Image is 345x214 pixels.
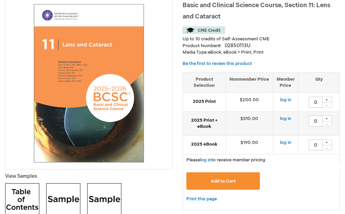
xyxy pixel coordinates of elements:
td: $190.00 [226,135,273,154]
img: Basic and Clinical Science Course, Section 11: Lens and Cataract [9,3,169,163]
strong: Media Type: [183,50,208,55]
div: + [322,139,332,145]
div: - [322,145,332,150]
button: Add to Cart [186,172,260,190]
a: log in [280,116,291,121]
div: + [322,97,332,103]
div: 02850113U [225,42,250,49]
td: $310.00 [226,111,273,135]
span: Please to receive member pricing [186,157,265,163]
a: Print this page [186,195,217,203]
img: CME Credit [183,26,225,34]
th: Product Selection [183,72,226,93]
p: View Samples [5,173,173,180]
strong: Product Number [183,43,222,49]
input: Qty [309,116,322,126]
th: Nonmember Price [226,72,273,93]
strong: 2025 Print + eBook [186,117,222,130]
a: log in [200,157,211,163]
p: eBook, eBook + Print, Print [183,49,340,56]
td: $200.00 [226,93,273,111]
span: Add to Cart [211,178,236,184]
strong: 2025 Print [186,98,222,105]
span: Basic and Clinical Science Course, Section 11: Lens and Cataract [183,2,330,20]
input: Qty [309,97,322,108]
div: - [322,121,332,126]
div: - [322,102,332,108]
strong: 2025 eBook [186,141,222,148]
th: Member Price [273,72,298,93]
li: Up to 10 credits of Self-Assessment CME [183,36,340,42]
a: Be the first to review this product [183,61,252,66]
a: log in [280,140,291,145]
input: Qty [309,139,322,150]
div: + [322,116,332,121]
a: log in [280,97,291,103]
th: Qty [298,72,340,93]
